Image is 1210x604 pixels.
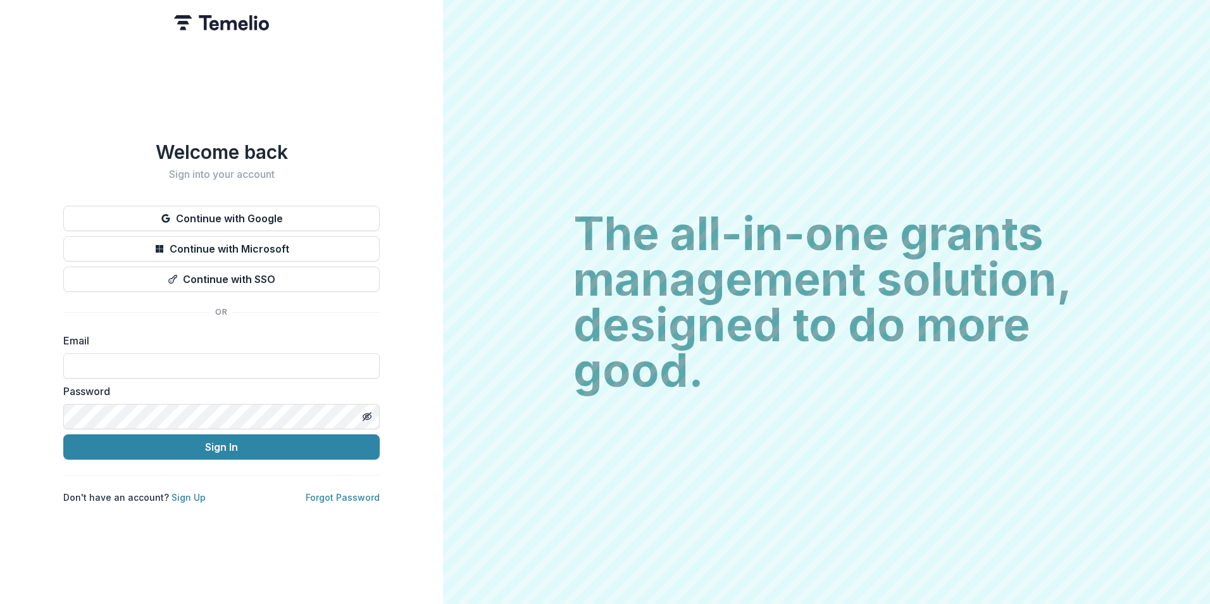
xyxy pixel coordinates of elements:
h2: Sign into your account [63,168,380,180]
p: Don't have an account? [63,491,206,504]
button: Continue with Microsoft [63,236,380,261]
label: Email [63,333,372,348]
a: Sign Up [172,492,206,503]
button: Continue with Google [63,206,380,231]
button: Continue with SSO [63,267,380,292]
button: Toggle password visibility [357,406,377,427]
button: Sign In [63,434,380,460]
a: Forgot Password [306,492,380,503]
label: Password [63,384,372,399]
h1: Welcome back [63,141,380,163]
img: Temelio [174,15,269,30]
